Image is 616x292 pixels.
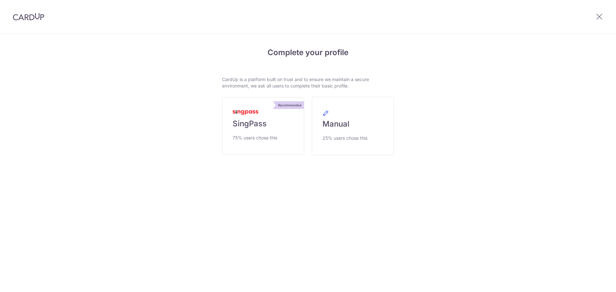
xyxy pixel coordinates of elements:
[222,47,394,58] h4: Complete your profile
[13,13,44,21] img: CardUp
[222,97,304,155] a: Recommended SingPass 75% users chose this
[322,119,349,129] span: Manual
[233,119,267,129] span: SingPass
[276,101,304,109] div: Recommended
[233,110,258,115] img: MyInfoLogo
[233,134,277,142] span: 75% users chose this
[575,273,610,289] iframe: Opens a widget where you can find more information
[222,76,394,89] p: CardUp is a platform built on trust and to ensure we maintain a secure environment, we ask all us...
[312,97,394,155] a: Manual 25% users chose this
[322,134,367,142] span: 25% users chose this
